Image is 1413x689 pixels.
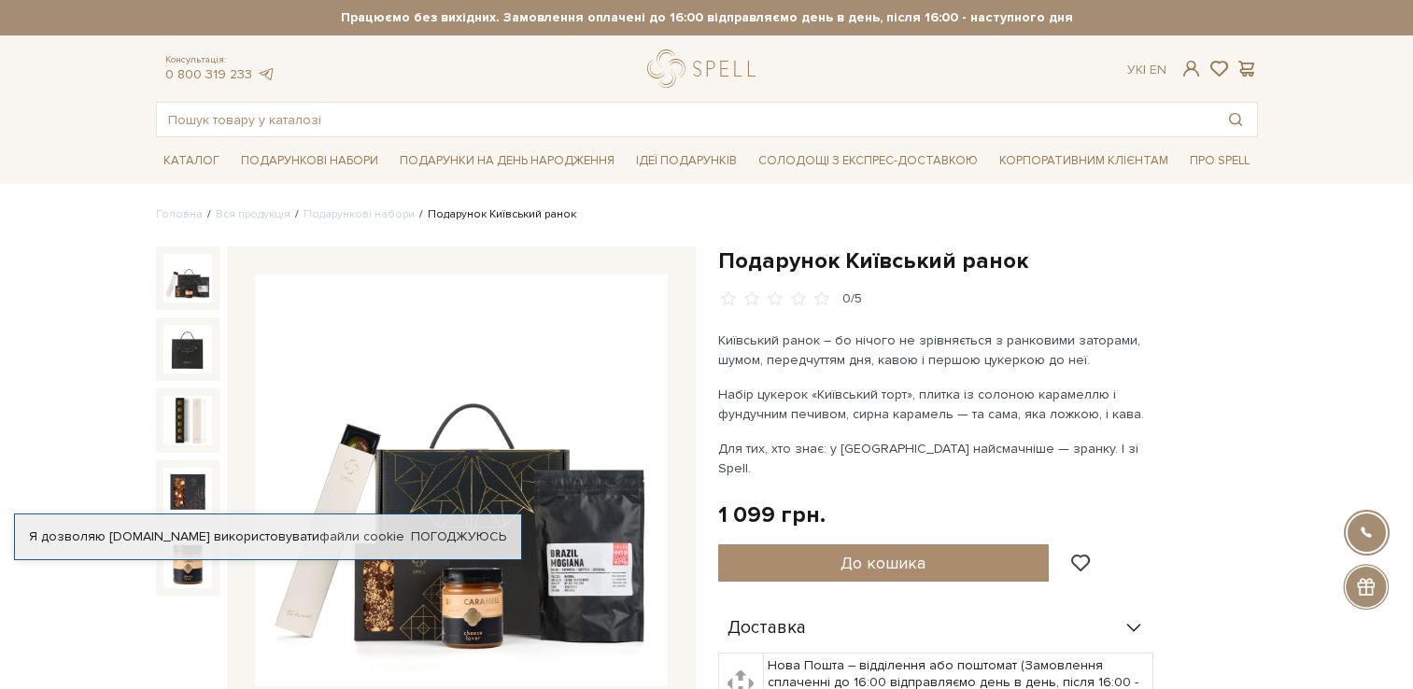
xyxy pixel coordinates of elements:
a: Подарунки на День народження [392,147,622,176]
a: Подарункові набори [304,207,415,221]
a: Погоджуюсь [411,528,506,545]
a: En [1150,62,1166,77]
span: Доставка [728,620,806,637]
a: Ідеї подарунків [629,147,744,176]
img: Подарунок Київський ранок [255,274,668,687]
button: До кошика [718,544,1050,582]
img: Подарунок Київський ранок [163,325,212,373]
div: 1 099 грн. [718,500,826,529]
div: Ук [1127,62,1166,78]
span: До кошика [841,553,926,573]
img: Подарунок Київський ранок [163,254,212,302]
a: Головна [156,207,203,221]
a: Корпоративним клієнтам [992,147,1176,176]
div: Я дозволяю [DOMAIN_NAME] використовувати [15,528,521,545]
p: Набір цукерок «Київський торт», плитка із солоною карамеллю і фундучним печивом, сирна карамель —... [718,385,1156,424]
a: telegram [257,66,276,82]
span: Консультація: [165,54,276,66]
input: Пошук товару у каталозі [157,103,1214,136]
a: logo [647,49,764,88]
a: Подарункові набори [233,147,386,176]
button: Пошук товару у каталозі [1214,103,1257,136]
a: Вся продукція [216,207,290,221]
a: 0 800 319 233 [165,66,252,82]
p: Для тих, хто знає: у [GEOGRAPHIC_DATA] найсмачніше — зранку. І зі Spell. [718,439,1156,478]
a: Про Spell [1182,147,1257,176]
div: 0/5 [842,290,862,308]
h1: Подарунок Київський ранок [718,246,1258,275]
li: Подарунок Київський ранок [415,206,576,223]
img: Подарунок Київський ранок [163,396,212,444]
a: Солодощі з експрес-доставкою [751,145,985,176]
strong: Працюємо без вихідних. Замовлення оплачені до 16:00 відправляємо день в день, після 16:00 - насту... [156,9,1258,26]
img: Подарунок Київський ранок [163,468,212,516]
p: Київський ранок – бо нічого не зрівняється з ранковими заторами, шумом, передчуттям дня, кавою і ... [718,330,1156,370]
span: | [1143,62,1146,77]
a: Каталог [156,147,227,176]
img: Подарунок Київський ранок [163,539,212,587]
a: файли cookie [319,528,404,544]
